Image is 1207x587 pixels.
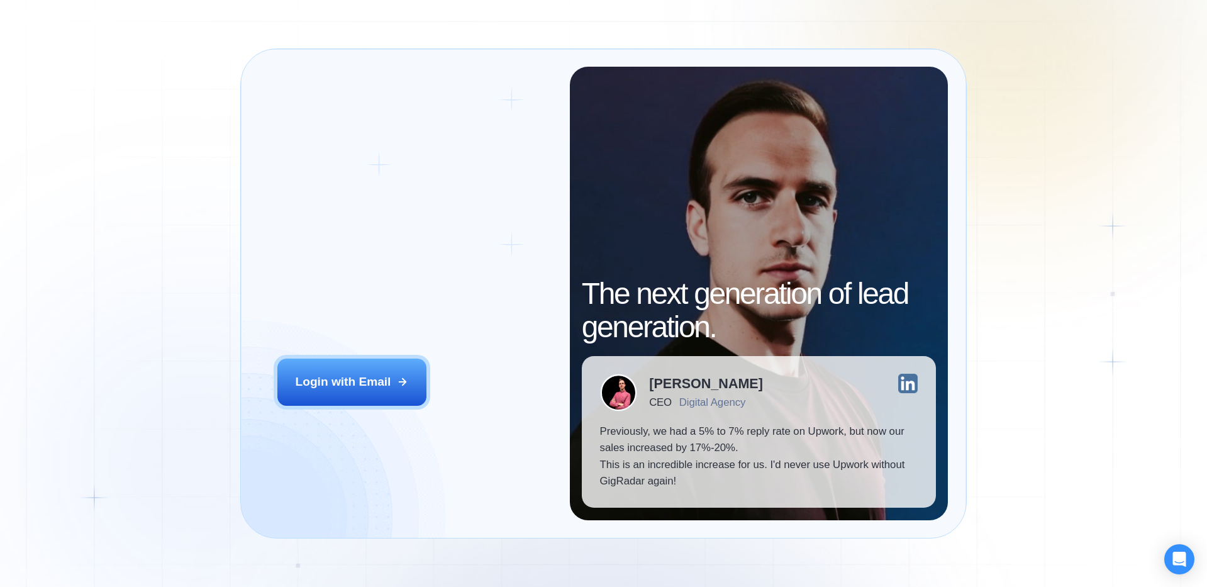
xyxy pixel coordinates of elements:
div: CEO [649,396,671,408]
div: Digital Agency [679,396,746,408]
div: Login with Email [296,374,391,390]
button: Login with Email [277,359,426,405]
div: [PERSON_NAME] [649,377,763,391]
p: Previously, we had a 5% to 7% reply rate on Upwork, but now our sales increased by 17%-20%. This ... [600,423,918,490]
div: Open Intercom Messenger [1164,544,1194,574]
h2: The next generation of lead generation. [582,277,936,344]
